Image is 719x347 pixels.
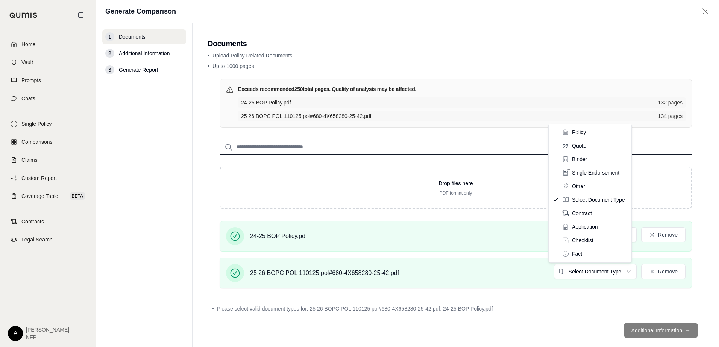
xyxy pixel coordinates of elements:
[572,183,585,190] span: Other
[572,169,619,177] span: Single Endorsement
[572,196,625,204] span: Select Document Type
[572,237,593,244] span: Checklist
[572,155,587,163] span: Binder
[572,223,598,231] span: Application
[572,210,592,217] span: Contract
[572,250,582,258] span: Fact
[572,128,586,136] span: Policy
[572,142,586,149] span: Quote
